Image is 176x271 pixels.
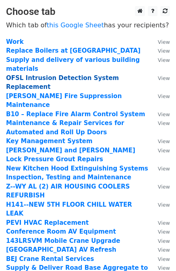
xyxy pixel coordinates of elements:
[150,228,170,235] a: View
[150,74,170,82] a: View
[158,148,170,154] small: View
[6,246,116,253] a: [GEOGRAPHIC_DATA] AV Refresh
[6,138,93,145] a: Key Management System
[6,237,120,244] a: 143LRSVM Mobile Crane Upgrade
[150,92,170,100] a: View
[6,228,116,235] a: Conference Room AV Equipment
[150,147,170,154] a: View
[6,219,89,226] a: PEVI HVAC Replacement
[6,47,141,54] a: Replace Boilers at [GEOGRAPHIC_DATA]
[136,232,176,271] iframe: Chat Widget
[6,255,94,263] a: BEJ Crane Rental Services
[150,56,170,64] a: View
[6,165,148,181] a: New Kitchen Hood Extinguishing Systems Inspection, Testing and Maintenance
[158,166,170,172] small: View
[6,56,140,73] a: Supply and delivery of various building materials
[6,119,124,136] a: Maintenance & Repair Services for Automated and Roll Up Doors
[158,184,170,190] small: View
[6,92,122,109] a: [PERSON_NAME] Fire Suppression Maintenance
[150,38,170,45] a: View
[150,119,170,127] a: View
[158,229,170,235] small: View
[6,38,24,45] a: Work
[158,75,170,81] small: View
[150,165,170,172] a: View
[150,138,170,145] a: View
[6,21,170,29] p: Which tab of has your recipients?
[158,220,170,226] small: View
[6,147,135,163] a: [PERSON_NAME] and [PERSON_NAME] Lock Pressure Grout Repairs
[6,74,119,91] a: OFSL Intrusion Detection System Replacement
[150,219,170,226] a: View
[150,111,170,118] a: View
[6,201,132,218] a: H141--NEW 5TH FLOOR CHILL WATER LEAK
[158,120,170,126] small: View
[158,48,170,54] small: View
[150,47,170,54] a: View
[6,111,145,118] a: B10 – Replace Fire Alarm Control System
[158,202,170,208] small: View
[6,6,170,18] h3: Choose tab
[6,183,130,199] a: Z--WY AL (2) AIR HOUSING COOLERS REFURBISH
[150,201,170,208] a: View
[150,183,170,190] a: View
[158,39,170,45] small: View
[158,57,170,63] small: View
[158,111,170,117] small: View
[47,21,104,29] a: this Google Sheet
[158,93,170,99] small: View
[158,138,170,144] small: View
